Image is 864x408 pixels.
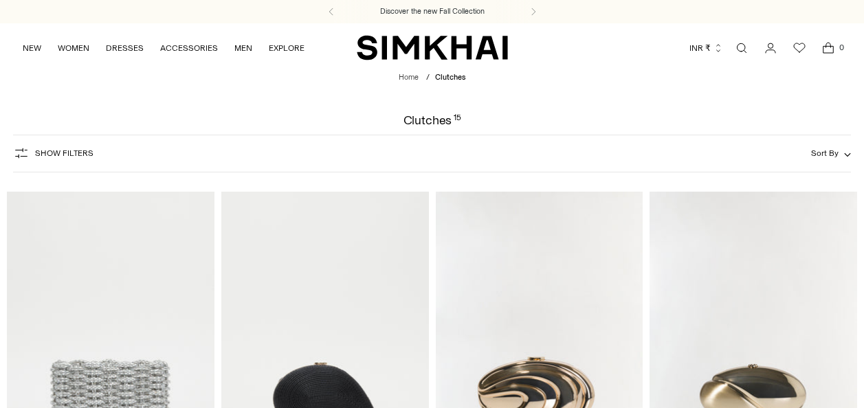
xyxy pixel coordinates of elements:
[835,41,848,54] span: 0
[58,33,89,63] a: WOMEN
[454,114,461,126] div: 15
[35,148,93,158] span: Show Filters
[269,33,304,63] a: EXPLORE
[234,33,252,63] a: MEN
[811,148,839,158] span: Sort By
[757,34,784,62] a: Go to the account page
[811,146,851,161] button: Sort By
[426,72,430,84] div: /
[399,73,419,82] a: Home
[435,73,465,82] span: Clutches
[380,6,485,17] a: Discover the new Fall Collection
[106,33,144,63] a: DRESSES
[786,34,813,62] a: Wishlist
[399,72,465,84] nav: breadcrumbs
[689,33,723,63] button: INR ₹
[23,33,41,63] a: NEW
[728,34,755,62] a: Open search modal
[815,34,842,62] a: Open cart modal
[403,114,461,126] h1: Clutches
[13,142,93,164] button: Show Filters
[357,34,508,61] a: SIMKHAI
[160,33,218,63] a: ACCESSORIES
